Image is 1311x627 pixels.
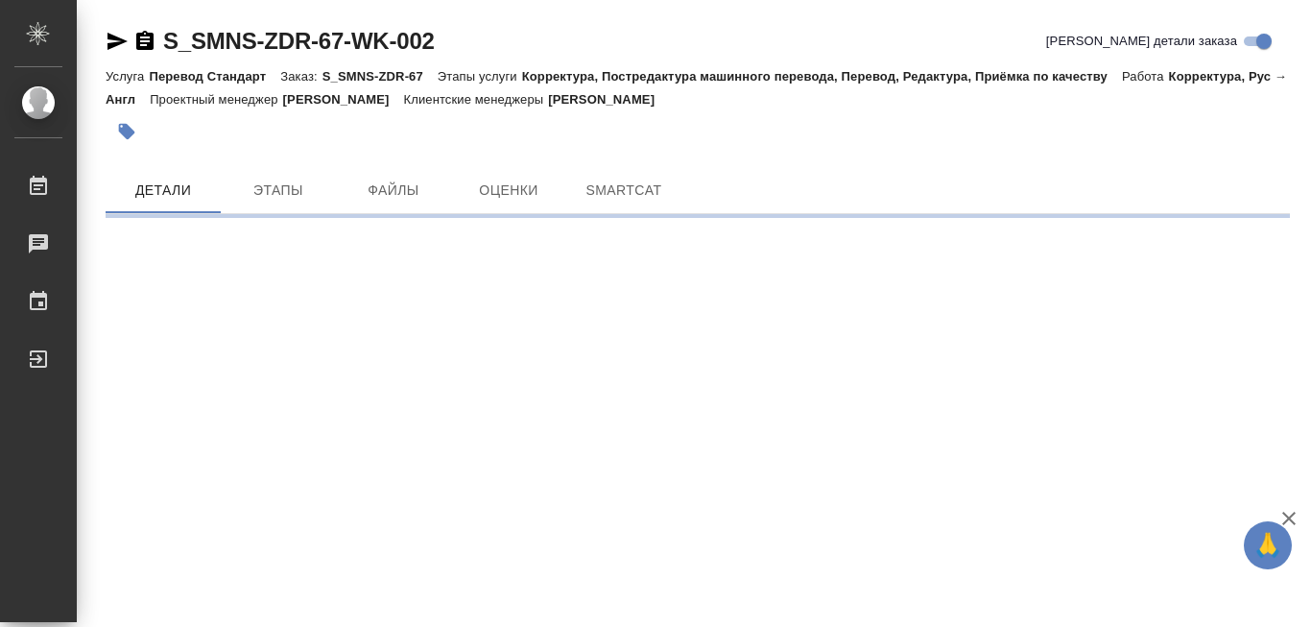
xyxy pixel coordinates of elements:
[438,69,522,84] p: Этапы услуги
[1046,32,1237,51] span: [PERSON_NAME] детали заказа
[1251,525,1284,566] span: 🙏
[232,179,324,203] span: Этапы
[522,69,1122,84] p: Корректура, Постредактура машинного перевода, Перевод, Редактура, Приёмка по качеству
[1122,69,1169,84] p: Работа
[404,92,549,107] p: Клиентские менеджеры
[322,69,438,84] p: S_SMNS-ZDR-67
[106,110,148,153] button: Добавить тэг
[463,179,555,203] span: Оценки
[1244,521,1292,569] button: 🙏
[347,179,440,203] span: Файлы
[133,30,156,53] button: Скопировать ссылку
[106,69,149,84] p: Услуга
[548,92,669,107] p: [PERSON_NAME]
[149,69,280,84] p: Перевод Стандарт
[106,30,129,53] button: Скопировать ссылку для ЯМессенджера
[578,179,670,203] span: SmartCat
[280,69,322,84] p: Заказ:
[117,179,209,203] span: Детали
[283,92,404,107] p: [PERSON_NAME]
[163,28,435,54] a: S_SMNS-ZDR-67-WK-002
[150,92,282,107] p: Проектный менеджер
